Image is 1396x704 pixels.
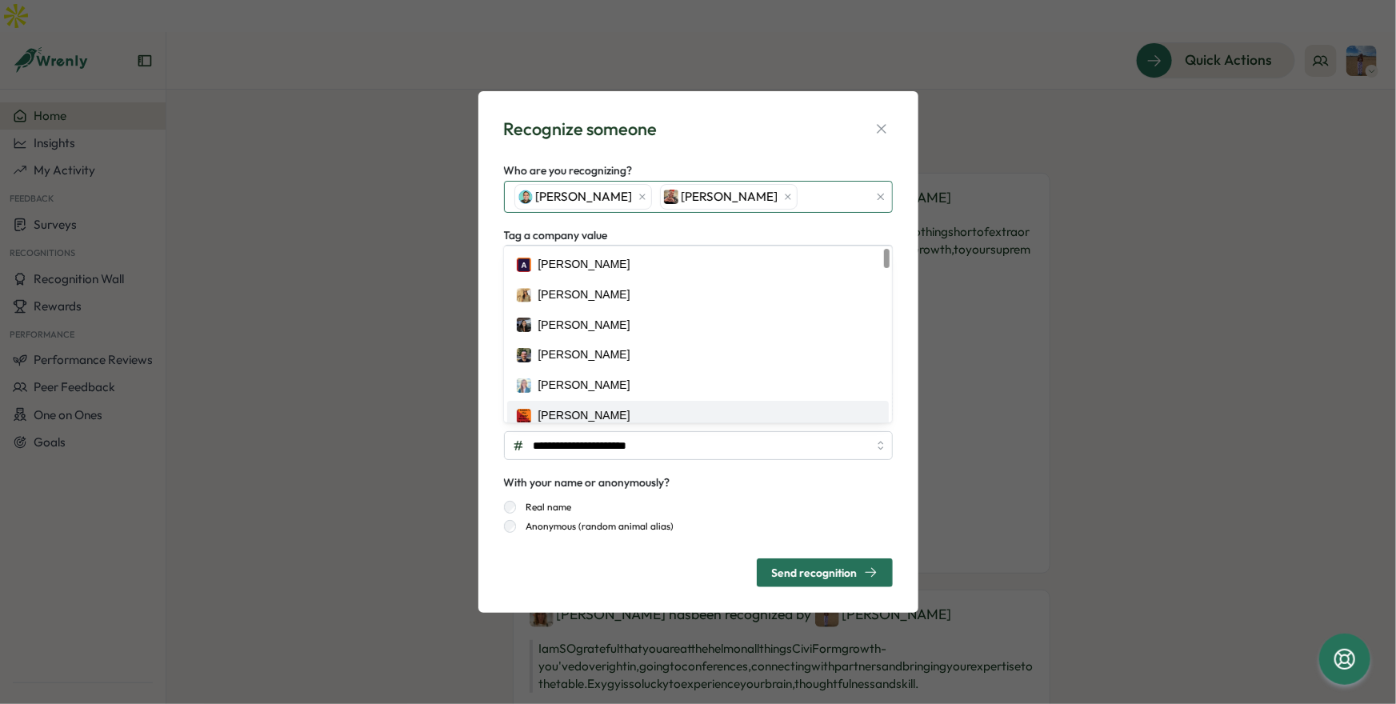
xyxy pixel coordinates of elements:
[538,256,630,274] div: [PERSON_NAME]
[772,566,878,579] div: Send recognition
[538,346,630,364] div: [PERSON_NAME]
[516,520,674,533] label: Anonymous (random animal alias)
[504,117,658,142] div: Recognize someone
[517,409,531,423] img: Cade Wolcott
[517,378,531,393] img: Bonnie Goode
[538,286,630,304] div: [PERSON_NAME]
[517,318,531,332] img: Ashley Jessen
[538,317,630,334] div: [PERSON_NAME]
[504,474,670,492] div: With your name or anonymously?
[682,188,778,206] span: [PERSON_NAME]
[517,348,531,362] img: Avritt Rohwer
[517,288,531,302] img: Antonella Guidoccio
[664,190,678,204] img: Cyndyl Harrison
[516,501,571,514] label: Real name
[518,190,533,204] img: Miguel Zeballos-Vargas
[517,258,531,272] img: Adrien Young
[536,188,633,206] span: [PERSON_NAME]
[757,558,893,587] button: Send recognition
[538,377,630,394] div: [PERSON_NAME]
[504,162,633,180] label: Who are you recognizing?
[538,407,630,425] div: [PERSON_NAME]
[504,227,608,245] label: Tag a company value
